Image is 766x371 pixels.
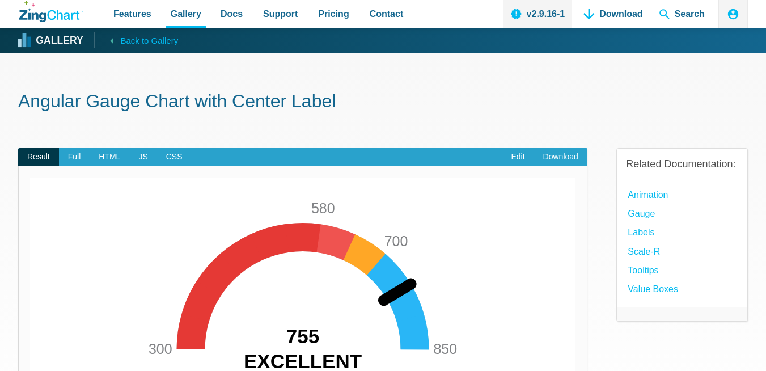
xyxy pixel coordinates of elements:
[263,6,298,22] span: Support
[113,6,151,22] span: Features
[120,33,178,48] span: Back to Gallery
[94,32,178,48] a: Back to Gallery
[628,263,658,278] a: Tooltips
[628,244,660,259] a: Scale-R
[502,148,534,166] a: Edit
[628,225,654,240] a: Labels
[18,148,59,166] span: Result
[129,148,156,166] span: JS
[370,6,404,22] span: Contact
[59,148,90,166] span: Full
[628,206,655,221] a: Gauge
[19,1,83,22] a: ZingChart Logo. Click to return to the homepage
[626,158,738,171] h3: Related Documentation:
[318,6,349,22] span: Pricing
[171,6,201,22] span: Gallery
[90,148,129,166] span: HTML
[18,90,748,115] h1: Angular Gauge Chart with Center Label
[19,32,83,49] a: Gallery
[36,36,83,46] strong: Gallery
[157,148,192,166] span: CSS
[221,6,243,22] span: Docs
[628,281,678,297] a: Value Boxes
[534,148,587,166] a: Download
[628,187,668,203] a: Animation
